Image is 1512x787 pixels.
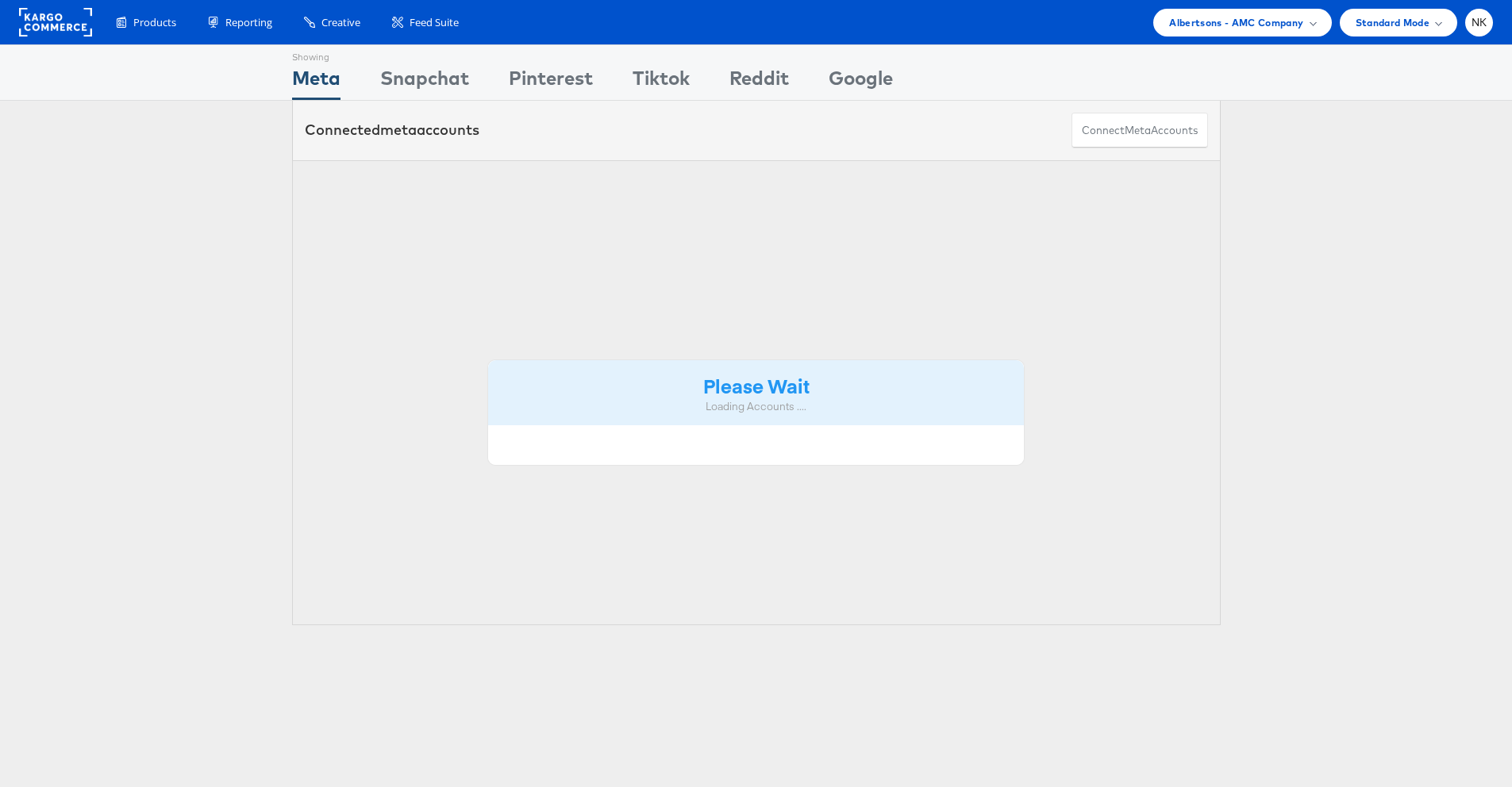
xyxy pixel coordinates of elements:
[1125,123,1151,138] span: meta
[225,15,272,30] span: Reporting
[133,15,176,30] span: Products
[1169,14,1303,31] span: Albertsons - AMC Company
[321,15,360,30] span: Creative
[410,15,459,30] span: Feed Suite
[703,372,810,398] strong: Please Wait
[292,45,340,64] div: Showing
[305,120,479,140] div: Connected accounts
[380,64,469,100] div: Snapchat
[292,64,340,100] div: Meta
[633,64,690,100] div: Tiktok
[729,64,789,100] div: Reddit
[509,64,593,100] div: Pinterest
[380,121,417,139] span: meta
[829,64,893,100] div: Google
[1472,17,1487,28] span: NK
[1071,113,1208,148] button: ConnectmetaAccounts
[1356,14,1429,31] span: Standard Mode
[500,399,1013,414] div: Loading Accounts ....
